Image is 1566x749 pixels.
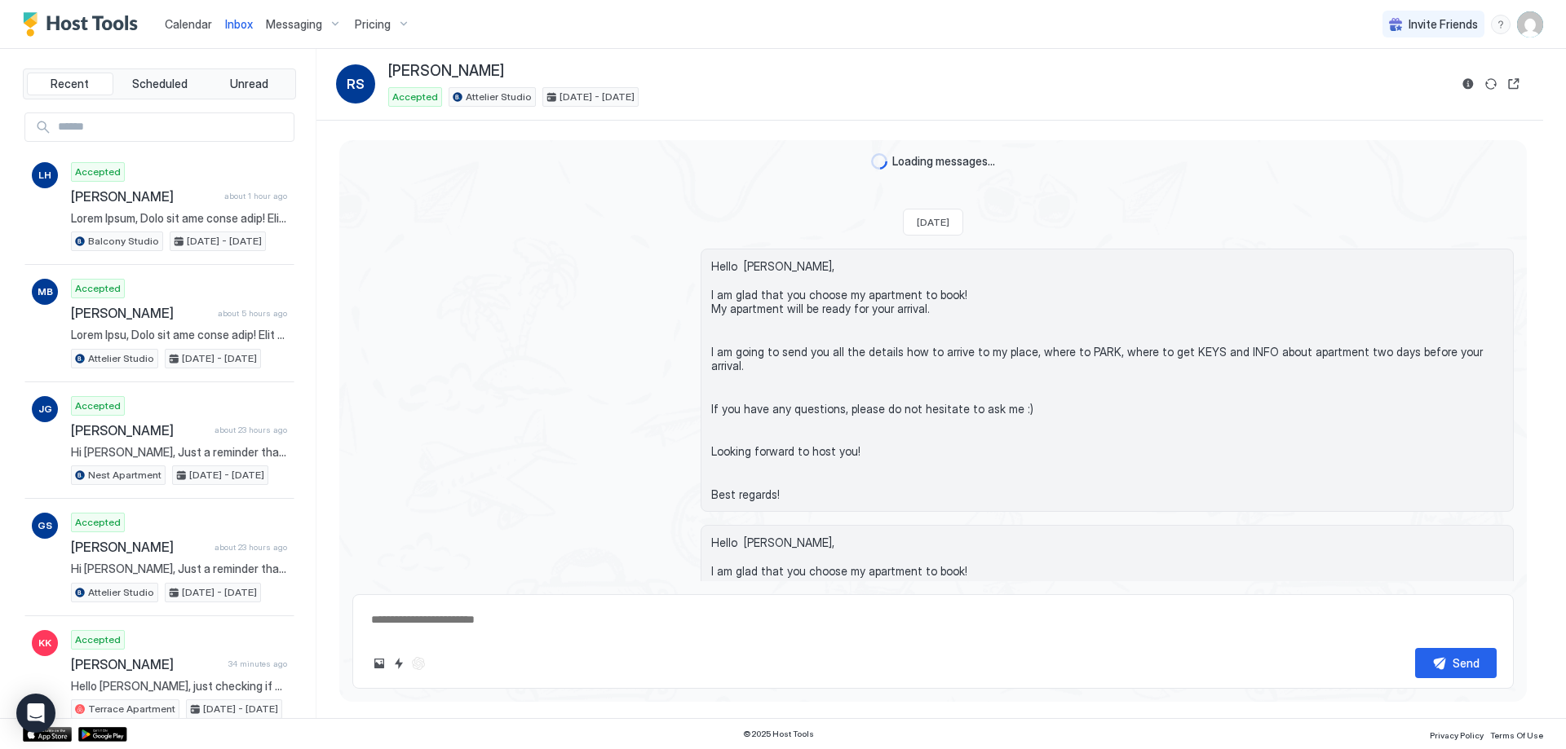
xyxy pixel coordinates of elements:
[892,154,995,169] span: Loading messages...
[711,259,1503,502] span: Hello [PERSON_NAME], I am glad that you choose my apartment to book! My apartment will be ready f...
[228,659,287,669] span: 34 minutes ago
[38,168,51,183] span: LH
[71,679,287,694] span: Hello [PERSON_NAME], just checking if you managed to check in without problems? Is everything up ...
[369,654,389,673] button: Upload image
[1415,648,1497,678] button: Send
[38,518,52,533] span: GS
[1490,725,1543,742] a: Terms Of Use
[466,90,532,104] span: Attelier Studio
[71,539,208,555] span: [PERSON_NAME]
[132,77,188,91] span: Scheduled
[560,90,635,104] span: [DATE] - [DATE]
[187,234,262,249] span: [DATE] - [DATE]
[871,153,887,170] div: loading
[27,73,113,95] button: Recent
[75,399,121,413] span: Accepted
[23,727,72,742] a: App Store
[78,727,127,742] a: Google Play Store
[23,12,145,37] a: Host Tools Logo
[224,191,287,201] span: about 1 hour ago
[88,351,154,366] span: Attelier Studio
[71,656,222,672] span: [PERSON_NAME]
[1430,730,1484,740] span: Privacy Policy
[75,515,121,530] span: Accepted
[71,422,208,438] span: [PERSON_NAME]
[182,585,257,600] span: [DATE] - [DATE]
[1517,11,1543,37] div: User profile
[75,165,121,179] span: Accepted
[38,636,51,650] span: KK
[182,351,257,366] span: [DATE] - [DATE]
[1491,15,1511,34] div: menu
[71,305,211,321] span: [PERSON_NAME]
[117,73,203,95] button: Scheduled
[165,15,212,33] a: Calendar
[75,281,121,296] span: Accepted
[266,17,322,32] span: Messaging
[51,113,294,141] input: Input Field
[389,654,409,673] button: Quick reply
[230,77,268,91] span: Unread
[215,425,287,435] span: about 23 hours ago
[75,632,121,647] span: Accepted
[1458,74,1478,94] button: Reservation information
[388,62,504,81] span: [PERSON_NAME]
[392,90,438,104] span: Accepted
[1504,74,1524,94] button: Open reservation
[225,15,253,33] a: Inbox
[215,542,287,553] span: about 23 hours ago
[38,284,53,299] span: MB
[917,216,949,228] span: [DATE]
[743,729,814,739] span: © 2025 Host Tools
[1490,730,1543,740] span: Terms Of Use
[71,562,287,576] span: Hi [PERSON_NAME], Just a reminder that your check-out is [DATE]. Before you check-out please wash...
[1453,654,1480,672] div: Send
[51,77,89,91] span: Recent
[88,234,159,249] span: Balcony Studio
[71,328,287,342] span: Lorem Ipsu, Dolo sit ame conse adip! Elit se doei tempo inc utl. Etd magnaal en Admin 76. Veniam ...
[218,308,287,319] span: about 5 hours ago
[189,468,264,482] span: [DATE] - [DATE]
[1430,725,1484,742] a: Privacy Policy
[38,402,52,416] span: JG
[88,585,154,600] span: Attelier Studio
[203,702,278,716] span: [DATE] - [DATE]
[355,17,391,32] span: Pricing
[16,694,55,733] div: Open Intercom Messenger
[71,445,287,460] span: Hi [PERSON_NAME], Just a reminder that your check-out is [DATE]. Before you check-out please wash...
[225,17,253,31] span: Inbox
[71,188,218,205] span: [PERSON_NAME]
[1409,17,1478,32] span: Invite Friends
[23,68,296,99] div: tab-group
[347,74,365,94] span: RS
[71,211,287,226] span: Lorem Ipsum, Dolo sit ame conse adip! Elit se doei tempo inc utl. Etd magnaal en Admin 65, Venia....
[88,468,161,482] span: Nest Apartment
[1481,74,1501,94] button: Sync reservation
[206,73,292,95] button: Unread
[165,17,212,31] span: Calendar
[88,702,175,716] span: Terrace Apartment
